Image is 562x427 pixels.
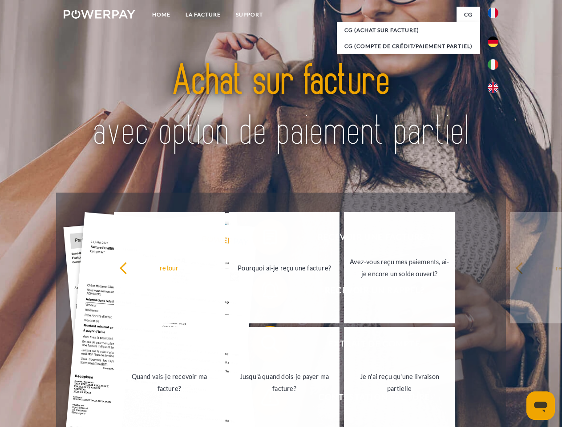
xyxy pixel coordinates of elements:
[488,82,498,93] img: en
[64,10,135,19] img: logo-powerpay-white.svg
[337,38,480,54] a: CG (Compte de crédit/paiement partiel)
[228,7,271,23] a: Support
[337,22,480,38] a: CG (achat sur facture)
[235,262,335,274] div: Pourquoi ai-je reçu une facture?
[85,43,477,170] img: title-powerpay_fr.svg
[178,7,228,23] a: LA FACTURE
[344,212,455,323] a: Avez-vous reçu mes paiements, ai-je encore un solde ouvert?
[488,36,498,47] img: de
[349,256,449,280] div: Avez-vous reçu mes paiements, ai-je encore un solde ouvert?
[349,371,449,395] div: Je n'ai reçu qu'une livraison partielle
[457,7,480,23] a: CG
[119,262,219,274] div: retour
[235,371,335,395] div: Jusqu'à quand dois-je payer ma facture?
[119,371,219,395] div: Quand vais-je recevoir ma facture?
[488,59,498,70] img: it
[145,7,178,23] a: Home
[488,8,498,18] img: fr
[526,391,555,420] iframe: Bouton de lancement de la fenêtre de messagerie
